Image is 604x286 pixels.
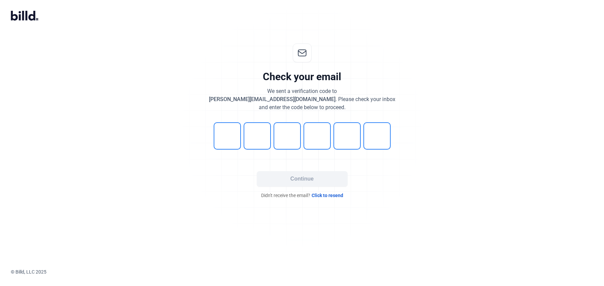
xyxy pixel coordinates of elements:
[312,192,343,199] span: Click to resend
[257,171,348,187] button: Continue
[263,70,341,83] div: Check your email
[11,268,604,275] div: © Billd, LLC 2025
[209,96,335,102] span: [PERSON_NAME][EMAIL_ADDRESS][DOMAIN_NAME]
[209,87,395,112] div: We sent a verification code to . Please check your inbox and enter the code below to proceed.
[201,192,403,199] div: Didn't receive the email?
